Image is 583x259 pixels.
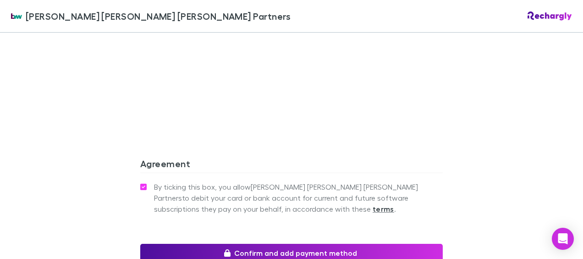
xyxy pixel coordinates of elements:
span: [PERSON_NAME] [PERSON_NAME] [PERSON_NAME] Partners [26,9,291,23]
img: Rechargly Logo [528,11,572,21]
div: Open Intercom Messenger [552,228,574,250]
h3: Agreement [140,158,443,173]
strong: terms [373,204,394,214]
img: Brewster Walsh Waters Partners's Logo [11,11,22,22]
span: By ticking this box, you allow [PERSON_NAME] [PERSON_NAME] [PERSON_NAME] Partners to debit your c... [154,181,443,214]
